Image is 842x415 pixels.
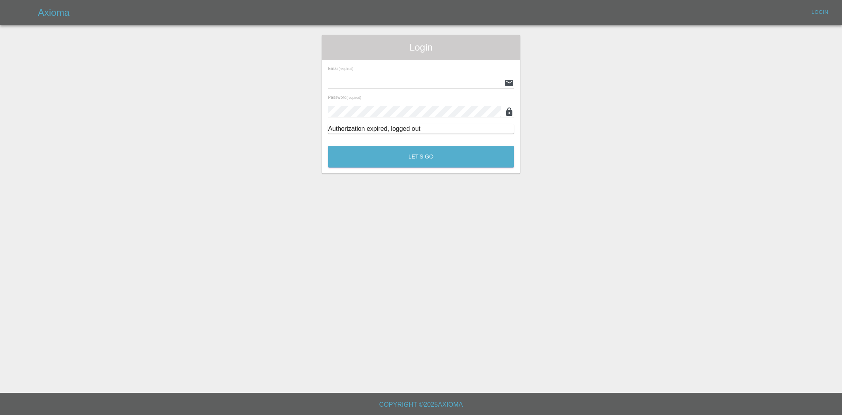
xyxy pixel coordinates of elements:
[328,124,514,134] div: Authorization expired, logged out
[328,41,514,54] span: Login
[347,96,361,100] small: (required)
[6,399,836,410] h6: Copyright © 2025 Axioma
[328,66,353,71] span: Email
[328,146,514,168] button: Let's Go
[38,6,69,19] h5: Axioma
[807,6,833,19] a: Login
[328,95,361,100] span: Password
[339,67,353,71] small: (required)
